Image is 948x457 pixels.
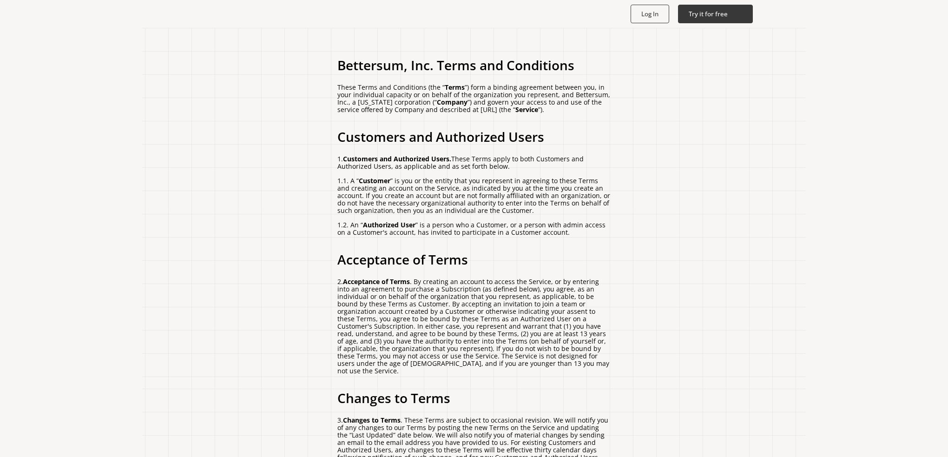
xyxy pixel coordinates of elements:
[337,386,611,410] h1: Changes to Terms
[337,84,611,113] p: These Terms and Conditions (the “ ”) form a binding agreement between you, in your individual cap...
[337,221,611,236] p: 1.2. An “ ” is a person who a Customer, or a person with admin access on a Customer's account, ha...
[343,277,410,286] span: Acceptance of Terms
[445,83,465,92] span: Terms
[359,176,390,185] span: Customer
[337,248,611,271] h1: Acceptance of Terms
[337,155,611,170] p: 1. These Terms apply to both Customers and Authorized Users, as applicable and as set forth below.
[689,10,728,18] b: Try it for free
[337,53,611,77] h1: Bettersum, Inc. Terms and Conditions
[363,220,415,229] span: Authorized User
[337,278,611,375] p: 2. . By creating an account to access the Service, or by entering into an agreement to purchase a...
[631,5,669,23] button: Log In
[343,154,451,163] span: Customers and Authorized Users.
[515,105,538,114] span: Service
[337,177,611,214] p: 1.1. A “ ” is you or the entity that you represent in agreeing to these Terms and creating an acc...
[678,5,753,23] button: Try it for free
[337,125,611,148] h1: Customers and Authorized Users
[641,10,658,18] b: Log In
[437,98,467,106] span: Company
[195,3,274,21] img: Close
[343,416,401,424] span: Changes to Terms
